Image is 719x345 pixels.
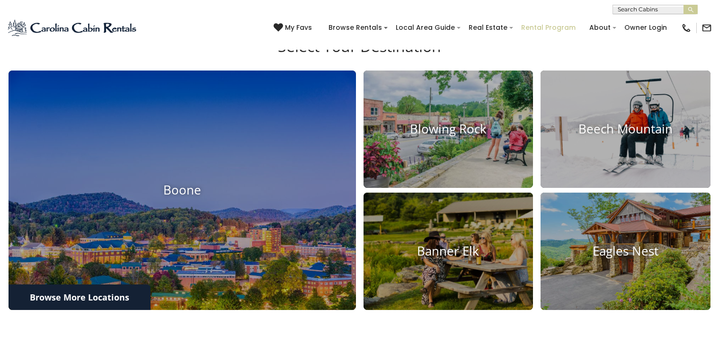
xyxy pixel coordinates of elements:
a: Local Area Guide [391,20,460,35]
img: mail-regular-black.png [701,23,712,33]
a: Beech Mountain [541,71,710,188]
img: Blue-2.png [7,18,138,37]
h4: Beech Mountain [541,122,710,136]
a: Eagles Nest [541,193,710,310]
h4: Eagles Nest [541,244,710,258]
a: Blowing Rock [364,71,533,188]
a: Rental Program [516,20,580,35]
a: My Favs [274,23,314,33]
a: Boone [9,71,356,310]
h3: Select Your Destination [7,37,712,71]
h4: Boone [9,183,356,197]
a: Real Estate [464,20,512,35]
span: My Favs [285,23,312,33]
a: Owner Login [620,20,672,35]
h4: Blowing Rock [364,122,533,136]
a: Banner Elk [364,193,533,310]
a: About [585,20,615,35]
a: Browse Rentals [324,20,387,35]
h4: Banner Elk [364,244,533,258]
a: Browse More Locations [9,284,151,310]
img: phone-regular-black.png [681,23,692,33]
